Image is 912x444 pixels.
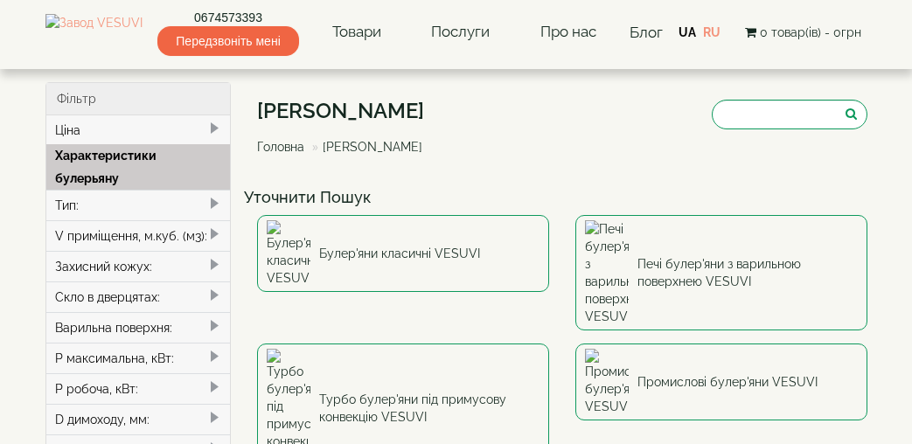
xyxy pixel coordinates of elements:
div: P максимальна, кВт: [46,343,231,373]
a: Булер'яни класичні VESUVI Булер'яни класичні VESUVI [257,215,549,292]
img: Завод VESUVI [45,14,143,51]
div: Ціна [46,115,231,145]
img: Печі булер'яни з варильною поверхнею VESUVI [585,220,629,325]
a: Промислові булер'яни VESUVI Промислові булер'яни VESUVI [575,343,867,420]
a: Товари [315,12,399,52]
h4: Уточнити Пошук [244,189,881,206]
div: P робоча, кВт: [46,373,231,404]
div: V приміщення, м.куб. (м3): [46,220,231,251]
div: Варильна поверхня: [46,312,231,343]
div: Захисний кожух: [46,251,231,281]
a: Послуги [414,12,507,52]
div: Характеристики булерьяну [46,144,231,190]
a: RU [703,25,721,39]
h1: [PERSON_NAME] [257,100,435,122]
img: Булер'яни класичні VESUVI [267,220,310,287]
button: 0 товар(ів) - 0грн [740,23,867,42]
a: Про нас [523,12,614,52]
a: Головна [257,140,304,154]
a: 0674573393 [157,9,298,26]
div: Фільтр [46,83,231,115]
div: D димоходу, мм: [46,404,231,434]
li: [PERSON_NAME] [308,138,422,156]
img: Промислові булер'яни VESUVI [585,349,629,415]
span: Передзвоніть мені [157,26,298,56]
a: Блог [630,24,663,41]
a: Печі булер'яни з варильною поверхнею VESUVI Печі булер'яни з варильною поверхнею VESUVI [575,215,867,330]
a: UA [679,25,696,39]
span: 0 товар(ів) - 0грн [760,25,861,39]
div: Скло в дверцятах: [46,281,231,312]
div: Тип: [46,190,231,220]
